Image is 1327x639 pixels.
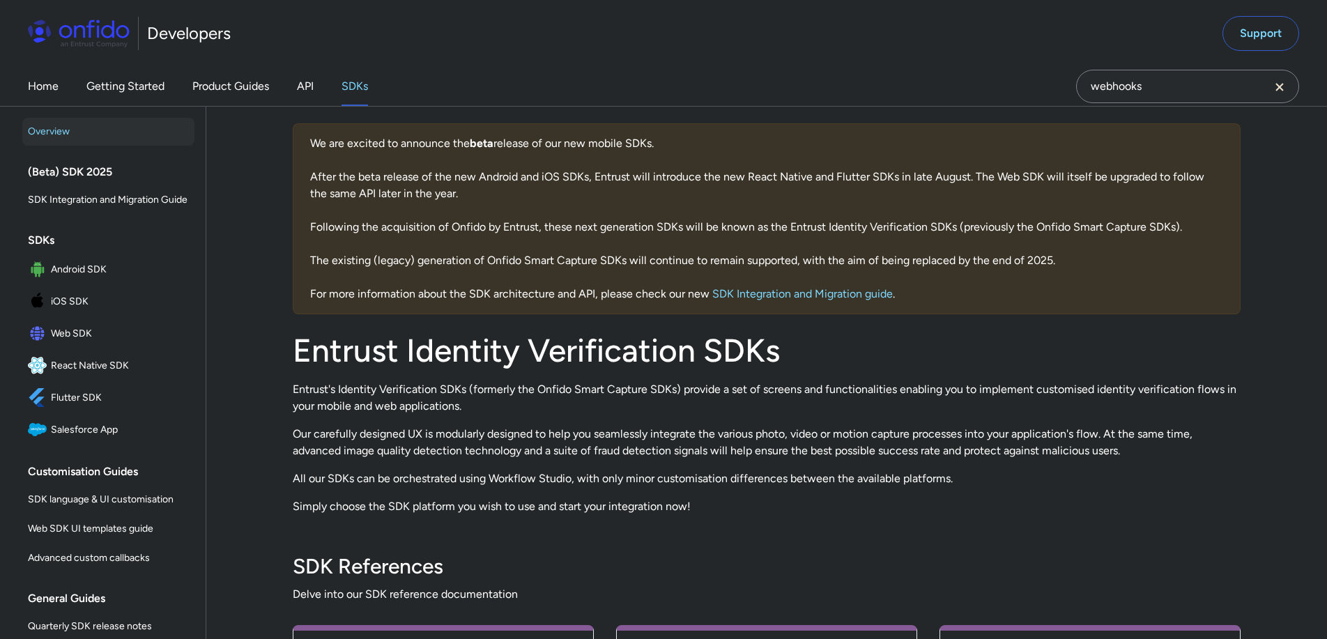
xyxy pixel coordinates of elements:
span: Flutter SDK [51,388,189,408]
input: Onfido search input field [1076,70,1299,103]
a: SDKs [342,67,368,106]
p: Simply choose the SDK platform you wish to use and start your integration now! [293,498,1241,515]
img: IconFlutter SDK [28,388,51,408]
span: SDK Integration and Migration Guide [28,192,189,208]
a: API [297,67,314,106]
a: Getting Started [86,67,164,106]
p: All our SDKs can be orchestrated using Workflow Studio, with only minor customisation differences... [293,470,1241,487]
span: Quarterly SDK release notes [28,618,189,635]
div: General Guides [28,585,200,613]
div: Customisation Guides [28,458,200,486]
a: Support [1222,16,1299,51]
a: IconAndroid SDKAndroid SDK [22,254,194,285]
span: Web SDK [51,324,189,344]
a: IconiOS SDKiOS SDK [22,286,194,317]
a: Home [28,67,59,106]
a: Web SDK UI templates guide [22,515,194,543]
a: Advanced custom callbacks [22,544,194,572]
a: IconSalesforce AppSalesforce App [22,415,194,445]
div: (Beta) SDK 2025 [28,158,200,186]
span: React Native SDK [51,356,189,376]
a: SDK language & UI customisation [22,486,194,514]
p: Entrust's Identity Verification SDKs (formerly the Onfido Smart Capture SDKs) provide a set of sc... [293,381,1241,415]
h1: Developers [147,22,231,45]
a: SDK Integration and Migration Guide [22,186,194,214]
span: Overview [28,123,189,140]
span: SDK language & UI customisation [28,491,189,508]
a: SDK Integration and Migration guide [712,287,893,300]
div: We are excited to announce the release of our new mobile SDKs. After the beta release of the new ... [293,123,1241,314]
p: Our carefully designed UX is modularly designed to help you seamlessly integrate the various phot... [293,426,1241,459]
a: Overview [22,118,194,146]
img: IconWeb SDK [28,324,51,344]
span: Advanced custom callbacks [28,550,189,567]
a: IconReact Native SDKReact Native SDK [22,351,194,381]
span: Salesforce App [51,420,189,440]
div: SDKs [28,226,200,254]
svg: Clear search field button [1271,79,1288,95]
span: Web SDK UI templates guide [28,521,189,537]
b: beta [470,137,493,150]
img: IconiOS SDK [28,292,51,311]
img: IconAndroid SDK [28,260,51,279]
h1: Entrust Identity Verification SDKs [293,331,1241,370]
a: IconFlutter SDKFlutter SDK [22,383,194,413]
h3: SDK References [293,553,1241,580]
img: Onfido Logo [28,20,130,47]
img: IconSalesforce App [28,420,51,440]
a: IconWeb SDKWeb SDK [22,318,194,349]
a: Product Guides [192,67,269,106]
span: Delve into our SDK reference documentation [293,586,1241,603]
img: IconReact Native SDK [28,356,51,376]
span: Android SDK [51,260,189,279]
span: iOS SDK [51,292,189,311]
